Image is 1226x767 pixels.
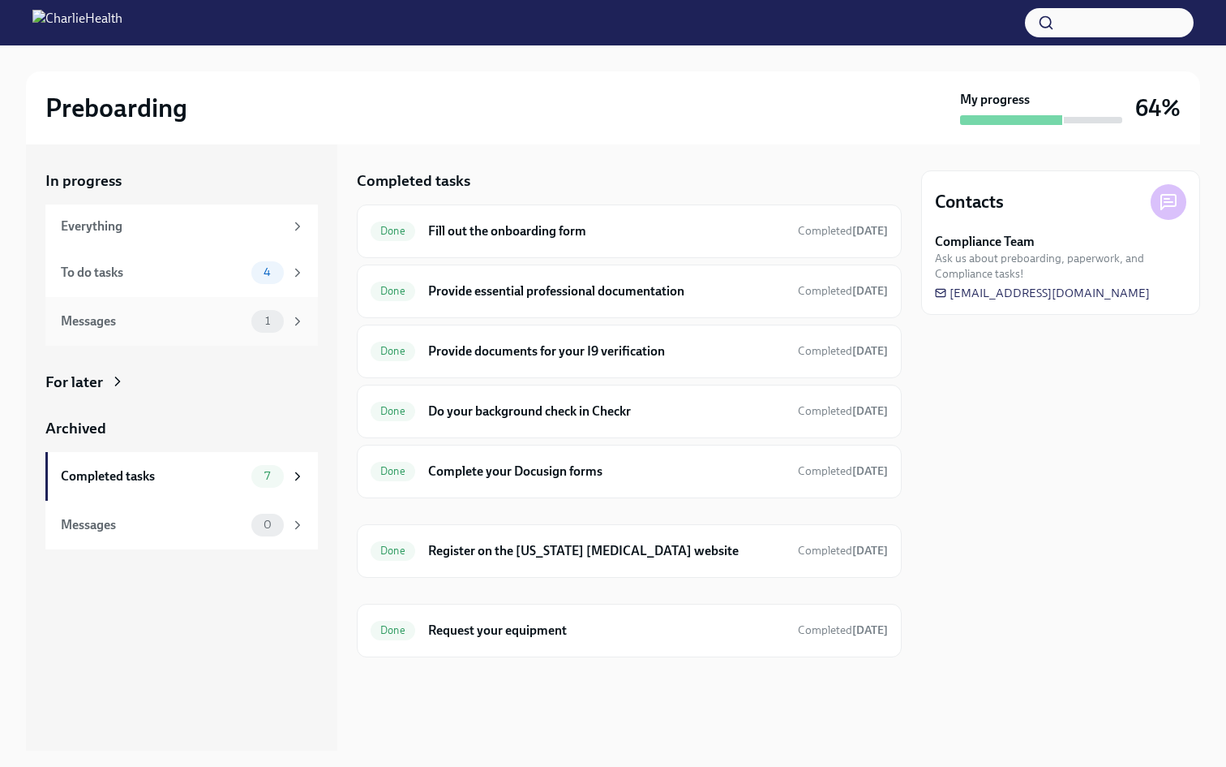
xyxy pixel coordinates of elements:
h3: 64% [1135,93,1181,123]
div: To do tasks [61,264,245,282]
h6: Do your background check in Checkr [428,403,785,420]
div: For later [45,372,103,393]
span: Completed [798,623,888,637]
h6: Request your equipment [428,622,785,640]
span: Completed [798,544,888,558]
div: Messages [61,516,245,534]
strong: [DATE] [852,464,888,478]
a: DoneRegister on the [US_STATE] [MEDICAL_DATA] websiteCompleted[DATE] [371,538,888,564]
img: CharlieHealth [32,10,122,36]
span: Done [371,545,415,557]
a: DoneFill out the onboarding formCompleted[DATE] [371,218,888,244]
a: Archived [45,418,318,439]
a: Messages1 [45,297,318,346]
span: 7 [255,470,280,482]
span: Done [371,624,415,636]
span: Done [371,285,415,297]
strong: My progress [960,91,1030,109]
a: DoneDo your background check in CheckrCompleted[DATE] [371,399,888,424]
a: For later [45,372,318,393]
span: Completed [798,344,888,358]
div: Completed tasks [61,468,245,485]
span: Ask us about preboarding, paperwork, and Compliance tasks! [935,251,1186,282]
h2: Preboarding [45,92,187,124]
strong: [DATE] [852,284,888,298]
a: DoneProvide documents for your I9 verificationCompleted[DATE] [371,338,888,364]
span: September 27th, 2025 19:54 [798,623,888,638]
span: Completed [798,464,888,478]
span: September 27th, 2025 20:04 [798,283,888,299]
a: DoneProvide essential professional documentationCompleted[DATE] [371,278,888,304]
span: September 27th, 2025 18:38 [798,403,888,419]
span: Completed [798,404,888,418]
h4: Contacts [935,190,1004,214]
div: Messages [61,312,245,330]
span: Done [371,465,415,477]
strong: [DATE] [852,404,888,418]
span: September 27th, 2025 18:29 [798,223,888,239]
strong: [DATE] [852,344,888,358]
h6: Provide documents for your I9 verification [428,343,785,360]
h6: Complete your Docusign forms [428,463,785,480]
span: September 27th, 2025 20:17 [798,543,888,558]
span: Done [371,225,415,237]
strong: Compliance Team [935,233,1035,251]
span: 0 [254,519,281,531]
strong: [DATE] [852,623,888,637]
span: Done [371,405,415,417]
h6: Provide essential professional documentation [428,282,785,300]
a: To do tasks4 [45,248,318,297]
h6: Register on the [US_STATE] [MEDICAL_DATA] website [428,542,785,560]
strong: [DATE] [852,224,888,238]
a: Completed tasks7 [45,452,318,501]
a: DoneComplete your Docusign formsCompleted[DATE] [371,459,888,485]
strong: [DATE] [852,544,888,558]
span: 4 [254,266,281,278]
a: Messages0 [45,501,318,549]
span: 1 [255,315,280,327]
a: DoneRequest your equipmentCompleted[DATE] [371,618,888,644]
h6: Fill out the onboarding form [428,222,785,240]
a: [EMAIL_ADDRESS][DOMAIN_NAME] [935,285,1150,301]
span: September 27th, 2025 20:02 [798,463,888,479]
span: Completed [798,224,888,238]
a: In progress [45,170,318,192]
span: Completed [798,284,888,298]
span: Done [371,345,415,357]
div: Everything [61,218,284,235]
span: September 27th, 2025 20:06 [798,343,888,359]
h5: Completed tasks [357,170,470,192]
a: Everything [45,205,318,248]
